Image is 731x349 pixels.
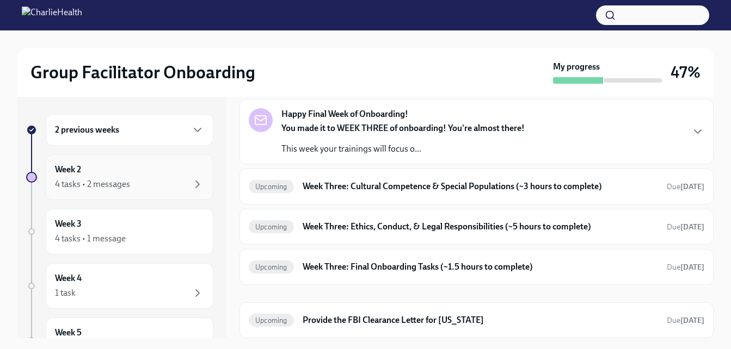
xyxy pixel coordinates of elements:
a: Week 41 task [26,263,213,309]
strong: You made it to WEEK THREE of onboarding! You're almost there! [281,123,525,133]
span: September 15th, 2025 10:00 [667,182,704,192]
span: Due [667,316,704,325]
span: September 30th, 2025 10:00 [667,315,704,326]
h6: Week Three: Cultural Competence & Special Populations (~3 hours to complete) [303,180,658,192]
span: Due [667,263,704,272]
h6: Week 4 [55,272,82,284]
a: UpcomingWeek Three: Final Onboarding Tasks (~1.5 hours to complete)Due[DATE] [249,258,704,276]
span: Due [667,222,704,232]
h6: Week Three: Final Onboarding Tasks (~1.5 hours to complete) [303,261,658,273]
span: September 15th, 2025 10:00 [667,222,704,232]
a: Week 34 tasks • 1 message [26,209,213,254]
span: Due [667,182,704,191]
h6: 2 previous weeks [55,124,119,136]
div: 1 task [55,287,76,299]
h3: 47% [671,63,701,82]
div: 4 tasks • 2 messages [55,178,130,190]
a: UpcomingWeek Three: Cultural Competence & Special Populations (~3 hours to complete)Due[DATE] [249,178,704,195]
h2: Group Facilitator Onboarding [30,61,255,83]
strong: My progress [553,61,600,73]
a: Week 24 tasks • 2 messages [26,154,213,200]
strong: [DATE] [680,316,704,325]
strong: [DATE] [680,222,704,232]
p: This week your trainings will focus o... [281,143,525,155]
h6: Provide the FBI Clearance Letter for [US_STATE] [303,314,658,326]
strong: Happy Final Week of Onboarding! [281,108,408,120]
div: 2 previous weeks [46,114,213,146]
span: Upcoming [249,316,294,325]
h6: Week 5 [55,327,82,339]
span: Upcoming [249,183,294,191]
h6: Week 3 [55,218,82,230]
h6: Week 2 [55,164,81,176]
strong: [DATE] [680,182,704,191]
strong: [DATE] [680,263,704,272]
h6: Week Three: Ethics, Conduct, & Legal Responsibilities (~5 hours to complete) [303,221,658,233]
span: Upcoming [249,263,294,271]
span: Upcoming [249,223,294,231]
a: UpcomingProvide the FBI Clearance Letter for [US_STATE]Due[DATE] [249,311,704,329]
span: September 13th, 2025 10:00 [667,262,704,272]
img: CharlieHealth [22,7,82,24]
div: 4 tasks • 1 message [55,233,126,245]
a: UpcomingWeek Three: Ethics, Conduct, & Legal Responsibilities (~5 hours to complete)Due[DATE] [249,218,704,235]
